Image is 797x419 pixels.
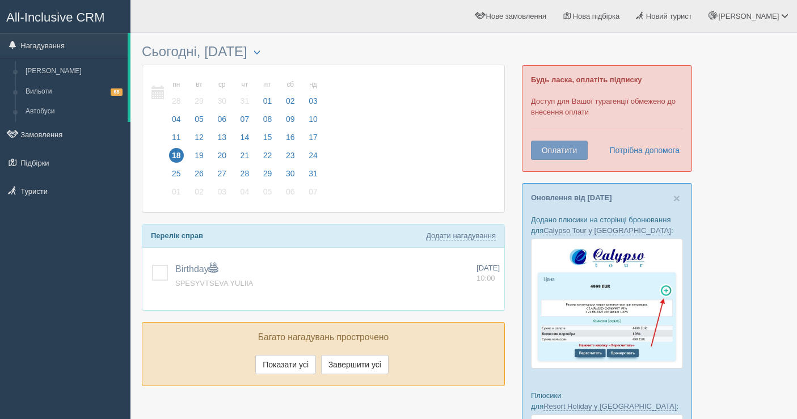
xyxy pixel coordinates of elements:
a: Оновлення від [DATE] [531,193,612,202]
button: Close [673,192,680,204]
a: 15 [257,131,279,149]
a: 30 [280,167,301,185]
a: 16 [280,131,301,149]
h3: Сьогодні, [DATE] [142,44,505,59]
span: Нове замовлення [486,12,546,20]
a: 03 [211,185,233,204]
div: Доступ для Вашої турагенції обмежено до внесення оплати [522,65,692,172]
span: 03 [214,184,229,199]
a: Додати нагадування [426,231,496,240]
span: × [673,192,680,205]
span: 10 [306,112,321,126]
a: 13 [211,131,233,149]
a: SPESYVTSEVA YULIIA [175,279,254,287]
small: ср [214,80,229,90]
a: 02 [188,185,210,204]
span: 30 [283,166,298,181]
a: Потрібна допомога [602,141,680,160]
p: Додано плюсики на сторінці бронювання для : [531,214,683,236]
b: Будь ласка, оплатіть підписку [531,75,642,84]
small: нд [306,80,321,90]
a: [DATE] 10:00 [476,263,500,284]
span: 29 [192,94,206,108]
a: 28 [234,167,256,185]
span: 16 [283,130,298,145]
span: 21 [238,148,252,163]
span: 19 [192,148,206,163]
span: 04 [169,112,184,126]
span: [PERSON_NAME] [718,12,779,20]
span: 05 [192,112,206,126]
span: 14 [238,130,252,145]
a: 09 [280,113,301,131]
span: 13 [214,130,229,145]
a: 21 [234,149,256,167]
small: чт [238,80,252,90]
a: ср 30 [211,74,233,113]
a: 22 [257,149,279,167]
a: сб 02 [280,74,301,113]
a: Birthday [175,264,218,274]
button: Завершити усі [321,355,389,374]
a: 06 [211,113,233,131]
span: 68 [111,88,123,96]
span: 15 [260,130,275,145]
a: Calypso Tour у [GEOGRAPHIC_DATA] [543,226,671,235]
span: 24 [306,148,321,163]
span: 01 [260,94,275,108]
span: 01 [169,184,184,199]
b: Перелік справ [151,231,203,240]
a: 07 [302,185,321,204]
a: 04 [234,185,256,204]
span: 31 [306,166,321,181]
span: 17 [306,130,321,145]
span: 25 [169,166,184,181]
span: 06 [283,184,298,199]
a: 01 [166,185,187,204]
span: 02 [283,94,298,108]
span: 28 [169,94,184,108]
a: All-Inclusive CRM [1,1,130,32]
a: 18 [166,149,187,167]
small: пн [169,80,184,90]
span: 11 [169,130,184,145]
span: 31 [238,94,252,108]
a: нд 03 [302,74,321,113]
span: All-Inclusive CRM [6,10,105,24]
a: 07 [234,113,256,131]
span: 30 [214,94,229,108]
span: 05 [260,184,275,199]
a: 19 [188,149,210,167]
span: 08 [260,112,275,126]
span: 26 [192,166,206,181]
a: пт 01 [257,74,279,113]
span: 20 [214,148,229,163]
span: 07 [306,184,321,199]
span: 28 [238,166,252,181]
a: 25 [166,167,187,185]
span: 04 [238,184,252,199]
a: 23 [280,149,301,167]
a: 08 [257,113,279,131]
span: 27 [214,166,229,181]
small: пт [260,80,275,90]
span: 03 [306,94,321,108]
a: 04 [166,113,187,131]
a: [PERSON_NAME] [20,61,128,82]
a: 11 [166,131,187,149]
span: Нова підбірка [573,12,620,20]
a: вт 29 [188,74,210,113]
span: 09 [283,112,298,126]
a: 05 [257,185,279,204]
a: Вильоти68 [20,82,128,102]
span: 10:00 [476,274,495,282]
span: 22 [260,148,275,163]
span: Новий турист [646,12,692,20]
a: 20 [211,149,233,167]
a: 12 [188,131,210,149]
span: 06 [214,112,229,126]
img: calypso-tour-proposal-crm-for-travel-agency.jpg [531,239,683,369]
small: сб [283,80,298,90]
